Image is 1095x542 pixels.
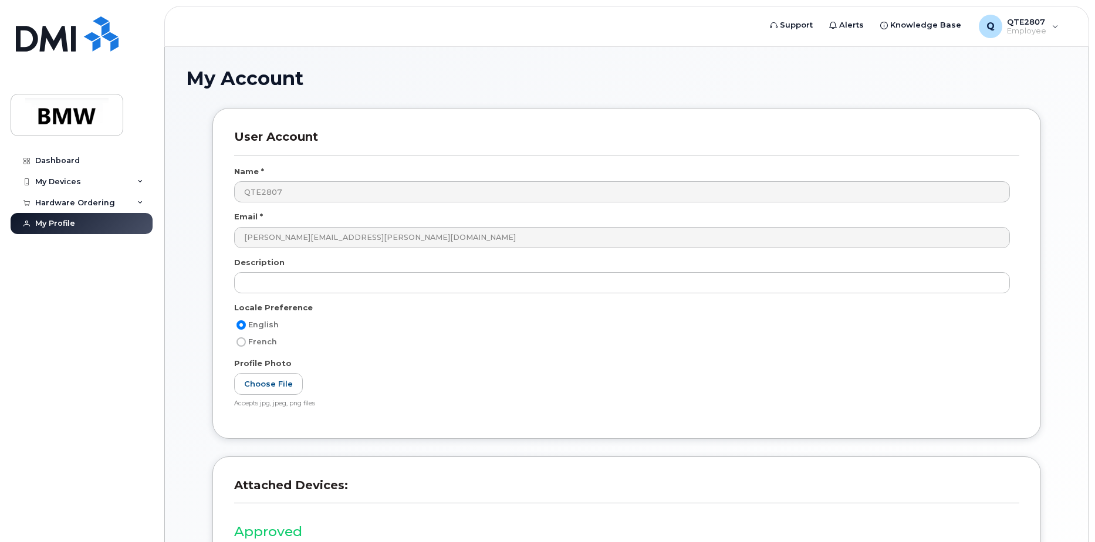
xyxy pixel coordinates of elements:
h3: User Account [234,130,1019,155]
label: Email * [234,211,263,222]
h3: Approved [234,524,1019,539]
input: French [236,337,246,347]
label: Choose File [234,373,303,395]
label: Description [234,257,285,268]
span: English [248,320,279,329]
span: French [248,337,277,346]
h1: My Account [186,68,1067,89]
label: Profile Photo [234,358,292,369]
label: Locale Preference [234,302,313,313]
div: Accepts jpg, jpeg, png files [234,399,1010,408]
label: Name * [234,166,264,177]
h3: Attached Devices: [234,478,1019,503]
input: English [236,320,246,330]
